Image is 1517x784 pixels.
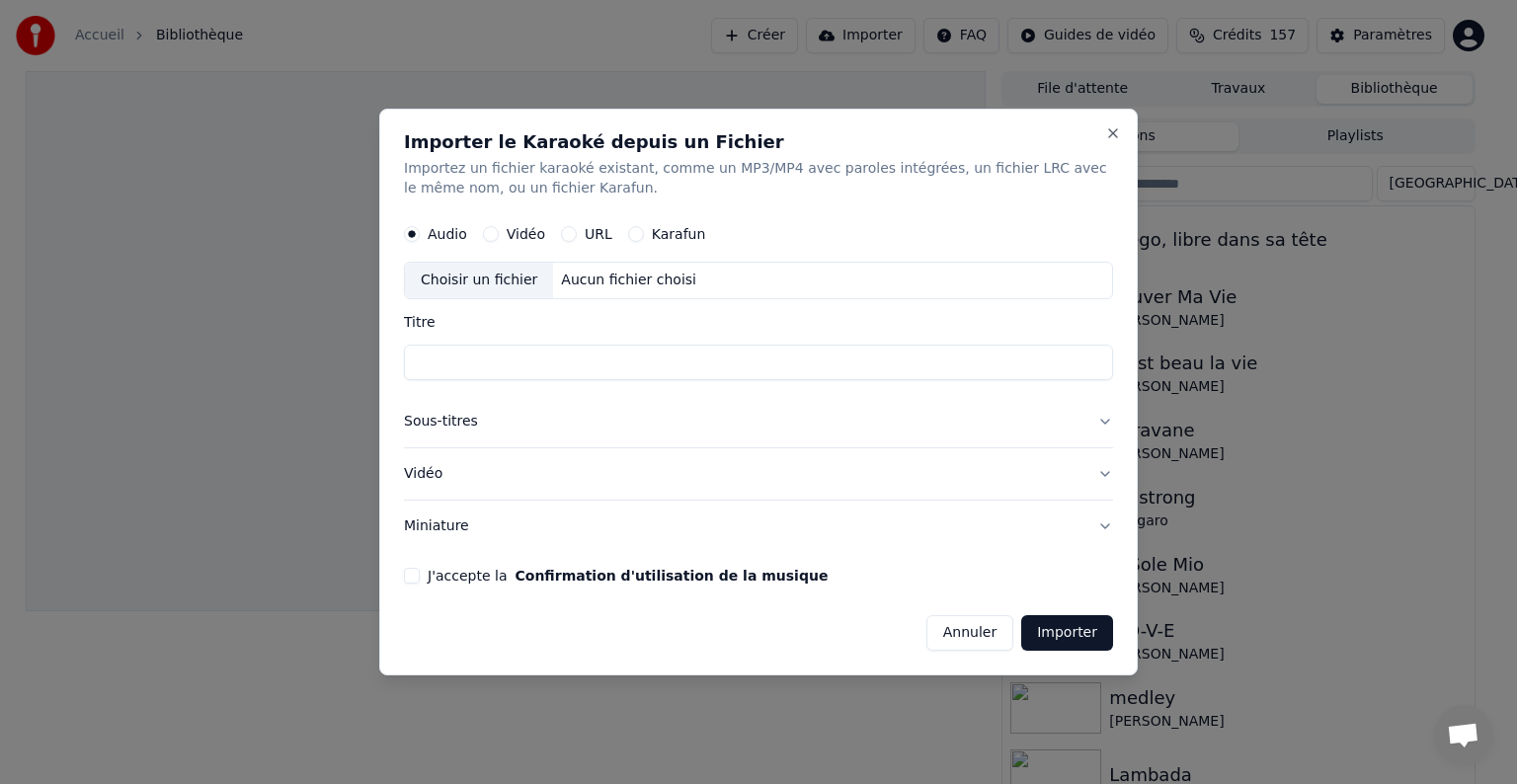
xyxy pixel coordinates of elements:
h2: Importer le Karaoké depuis un Fichier [404,133,1113,151]
button: J'accepte la [515,569,828,583]
button: Importer [1021,615,1113,651]
div: Aucun fichier choisi [553,271,704,290]
button: Sous-titres [404,396,1113,447]
label: URL [585,227,612,241]
p: Importez un fichier karaoké existant, comme un MP3/MP4 avec paroles intégrées, un fichier LRC ave... [404,159,1113,198]
div: Choisir un fichier [405,263,553,298]
button: Vidéo [404,448,1113,500]
label: Titre [404,315,1113,329]
label: J'accepte la [428,569,828,583]
button: Annuler [926,615,1013,651]
label: Karafun [652,227,706,241]
label: Vidéo [507,227,545,241]
label: Audio [428,227,467,241]
button: Miniature [404,501,1113,552]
